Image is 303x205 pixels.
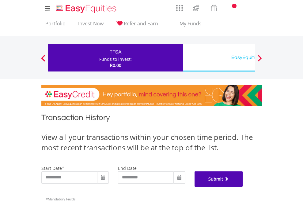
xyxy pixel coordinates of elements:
[114,20,161,30] a: Refer and Earn
[172,2,187,11] a: AppsGrid
[41,132,262,153] div: View all your transactions within your chosen time period. The most recent transactions will be a...
[43,20,68,30] a: Portfolio
[171,20,211,27] span: My Funds
[46,197,75,201] span: Mandatory Fields
[41,112,262,126] h1: Transaction History
[41,85,262,106] img: EasyCredit Promotion Banner
[51,48,180,56] div: TFSA
[124,20,158,27] span: Refer and Earn
[205,2,223,13] a: Vouchers
[110,62,121,68] span: R0.00
[191,3,201,13] img: thrive-v2.svg
[223,2,239,14] a: Notifications
[195,171,243,187] button: Submit
[239,2,254,14] a: FAQ's and Support
[176,5,183,11] img: grid-menu-icon.svg
[55,4,119,14] img: EasyEquities_Logo.png
[254,2,270,15] a: My Profile
[118,165,137,171] label: end date
[76,20,106,30] a: Invest Now
[54,2,119,14] a: Home page
[41,165,62,171] label: start date
[209,3,219,13] img: vouchers-v2.svg
[99,56,132,62] div: Funds to invest:
[37,58,49,64] button: Previous
[254,58,266,64] button: Next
